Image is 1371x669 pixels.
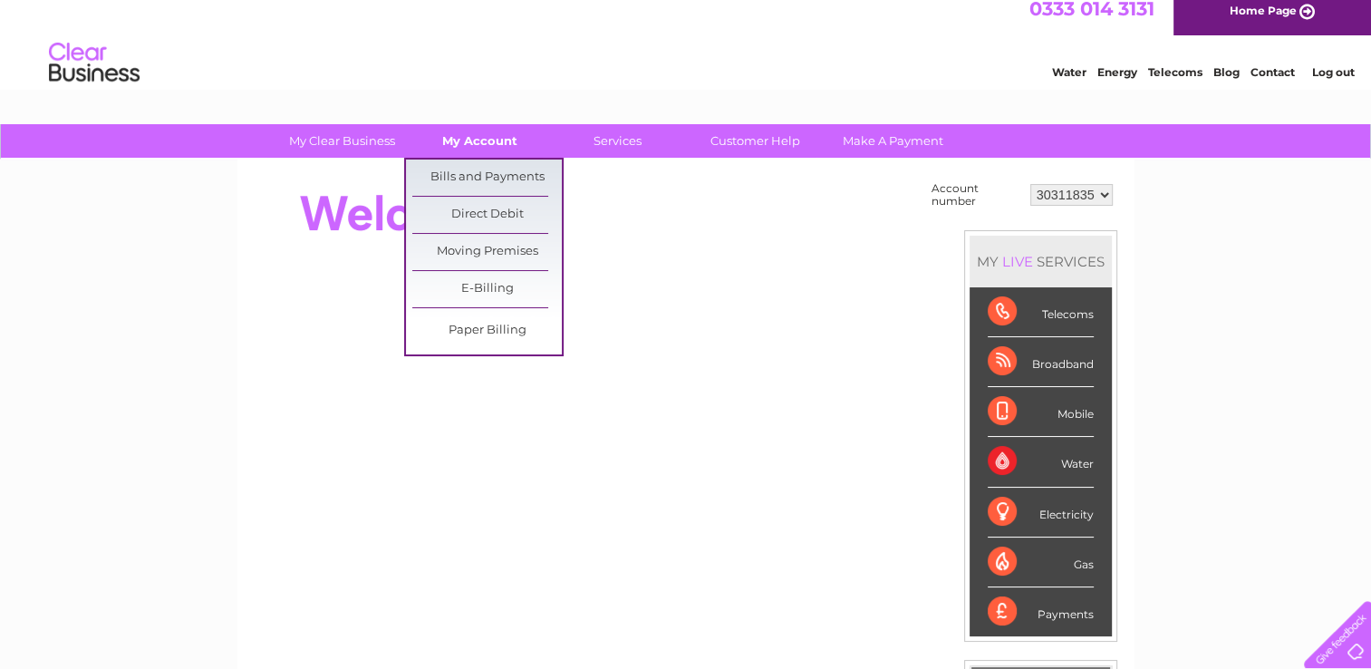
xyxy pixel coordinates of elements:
[1052,77,1086,91] a: Water
[1097,77,1137,91] a: Energy
[412,197,562,233] a: Direct Debit
[1148,77,1202,91] a: Telecoms
[927,178,1026,212] td: Account number
[267,124,417,158] a: My Clear Business
[988,387,1094,437] div: Mobile
[681,124,830,158] a: Customer Help
[405,124,555,158] a: My Account
[818,124,968,158] a: Make A Payment
[988,337,1094,387] div: Broadband
[412,160,562,196] a: Bills and Payments
[999,253,1037,270] div: LIVE
[412,234,562,270] a: Moving Premises
[412,271,562,307] a: E-Billing
[1250,77,1295,91] a: Contact
[988,587,1094,636] div: Payments
[48,47,140,102] img: logo.png
[970,236,1112,287] div: MY SERVICES
[988,488,1094,538] div: Electricity
[543,124,692,158] a: Services
[1029,9,1154,32] a: 0333 014 3131
[988,287,1094,337] div: Telecoms
[412,313,562,349] a: Paper Billing
[988,437,1094,487] div: Water
[988,538,1094,587] div: Gas
[258,10,1115,88] div: Clear Business is a trading name of Verastar Limited (registered in [GEOGRAPHIC_DATA] No. 3667643...
[1213,77,1240,91] a: Blog
[1311,77,1354,91] a: Log out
